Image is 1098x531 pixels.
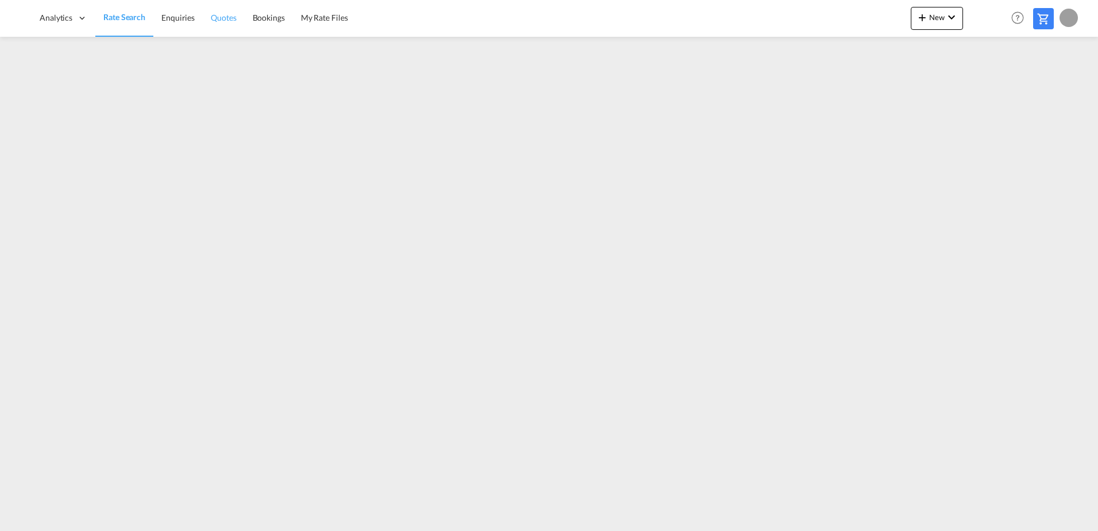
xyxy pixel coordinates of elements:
span: Analytics [40,12,72,24]
span: Enquiries [161,13,195,22]
md-icon: icon-plus 400-fg [915,10,929,24]
span: Rate Search [103,12,145,22]
span: New [915,13,958,22]
span: Help [1008,8,1027,28]
button: icon-plus 400-fgNewicon-chevron-down [911,7,963,30]
div: Help [1008,8,1033,29]
span: My Rate Files [301,13,348,22]
md-icon: icon-chevron-down [945,10,958,24]
span: Quotes [211,13,236,22]
span: Bookings [253,13,285,22]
